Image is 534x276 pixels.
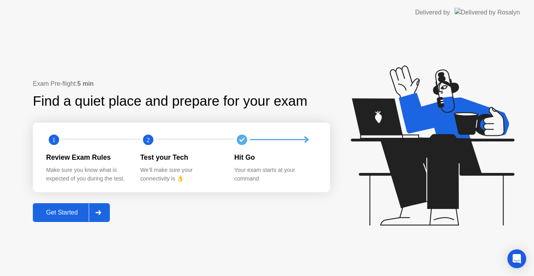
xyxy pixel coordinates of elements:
[147,136,150,143] text: 2
[140,166,222,183] div: We’ll make sure your connectivity is 👌
[46,166,128,183] div: Make sure you know what is expected of you during the test.
[234,152,316,162] div: Hit Go
[77,80,94,87] b: 5 min
[35,209,89,216] div: Get Started
[52,136,56,143] text: 1
[46,152,128,162] div: Review Exam Rules
[415,8,450,17] div: Delivered by
[33,91,308,112] div: Find a quiet place and prepare for your exam
[455,8,520,17] img: Delivered by Rosalyn
[234,166,316,183] div: Your exam starts at your command
[140,152,222,162] div: Test your Tech
[33,203,110,222] button: Get Started
[33,79,330,88] div: Exam Pre-flight:
[507,249,526,268] div: Open Intercom Messenger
